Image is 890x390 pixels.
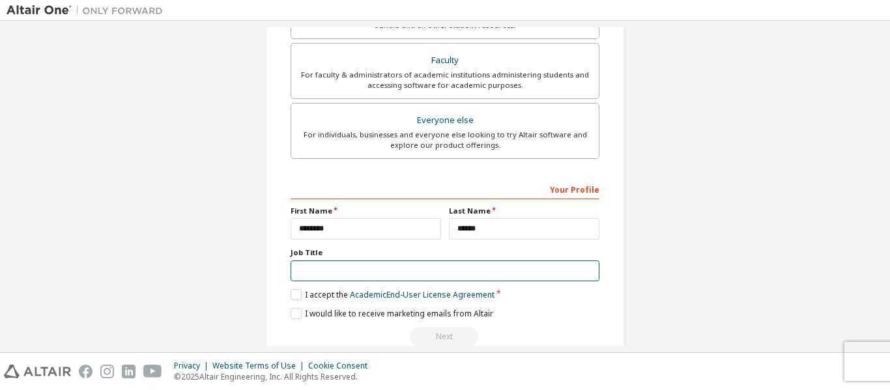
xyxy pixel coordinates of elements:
img: Altair One [7,4,169,17]
div: Cookie Consent [308,361,375,371]
label: I would like to receive marketing emails from Altair [291,308,493,319]
img: youtube.svg [143,365,162,378]
a: Academic End-User License Agreement [350,289,495,300]
p: © 2025 Altair Engineering, Inc. All Rights Reserved. [174,371,375,382]
div: For faculty & administrators of academic institutions administering students and accessing softwa... [299,70,591,91]
img: linkedin.svg [122,365,136,378]
label: I accept the [291,289,495,300]
div: Website Terms of Use [212,361,308,371]
div: For individuals, businesses and everyone else looking to try Altair software and explore our prod... [299,130,591,150]
div: Privacy [174,361,212,371]
img: instagram.svg [100,365,114,378]
label: First Name [291,206,441,216]
div: Everyone else [299,111,591,130]
div: Your Profile [291,178,599,199]
img: altair_logo.svg [4,365,71,378]
div: Faculty [299,51,591,70]
img: facebook.svg [79,365,93,378]
div: You need to provide your academic email [291,327,599,346]
label: Last Name [449,206,599,216]
label: Job Title [291,247,599,258]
